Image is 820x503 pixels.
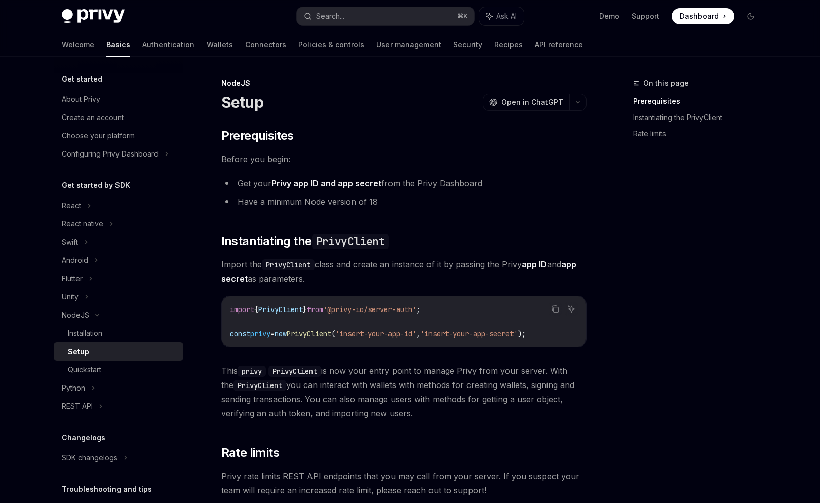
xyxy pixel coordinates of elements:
code: privy [238,366,266,377]
div: NodeJS [221,78,587,88]
h5: Get started [62,73,102,85]
a: User management [376,32,441,57]
div: Setup [68,345,89,358]
span: new [275,329,287,338]
button: Open in ChatGPT [483,94,569,111]
span: This is now your entry point to manage Privy from your server. With the you can interact with wal... [221,364,587,420]
span: ⌘ K [457,12,468,20]
span: Before you begin: [221,152,587,166]
a: Authentication [142,32,194,57]
a: Installation [54,324,183,342]
span: ( [331,329,335,338]
span: Instantiating the [221,233,389,249]
div: Create an account [62,111,124,124]
img: dark logo [62,9,125,23]
a: API reference [535,32,583,57]
button: Copy the contents from the code block [549,302,562,316]
div: Search... [316,10,344,22]
h5: Troubleshooting and tips [62,483,152,495]
a: Support [632,11,659,21]
span: '@privy-io/server-auth' [323,305,416,314]
li: Get your from the Privy Dashboard [221,176,587,190]
a: Choose your platform [54,127,183,145]
div: Android [62,254,88,266]
code: PrivyClient [233,380,286,391]
span: PrivyClient [258,305,303,314]
span: = [270,329,275,338]
h5: Get started by SDK [62,179,130,191]
h5: Changelogs [62,432,105,444]
div: React [62,200,81,212]
span: Open in ChatGPT [501,97,563,107]
div: Python [62,382,85,394]
span: 'insert-your-app-secret' [420,329,518,338]
a: Rate limits [633,126,767,142]
div: React native [62,218,103,230]
a: About Privy [54,90,183,108]
button: Ask AI [479,7,524,25]
span: Rate limits [221,445,279,461]
span: Prerequisites [221,128,294,144]
span: Privy rate limits REST API endpoints that you may call from your server. If you suspect your team... [221,469,587,497]
code: PrivyClient [268,366,321,377]
span: 'insert-your-app-id' [335,329,416,338]
li: Have a minimum Node version of 18 [221,195,587,209]
a: Wallets [207,32,233,57]
h1: Setup [221,93,263,111]
a: Basics [106,32,130,57]
button: Toggle dark mode [743,8,759,24]
span: PrivyClient [287,329,331,338]
div: REST API [62,400,93,412]
code: PrivyClient [262,259,315,270]
div: Choose your platform [62,130,135,142]
a: Dashboard [672,8,734,24]
span: ; [416,305,420,314]
strong: app ID [522,259,547,269]
div: Configuring Privy Dashboard [62,148,159,160]
a: Prerequisites [633,93,767,109]
div: SDK changelogs [62,452,118,464]
span: , [416,329,420,338]
span: const [230,329,250,338]
div: Quickstart [68,364,101,376]
a: Demo [599,11,619,21]
span: Dashboard [680,11,719,21]
span: Ask AI [496,11,517,21]
span: { [254,305,258,314]
span: } [303,305,307,314]
a: Privy app ID and app secret [271,178,381,189]
span: Import the class and create an instance of it by passing the Privy and as parameters. [221,257,587,286]
span: privy [250,329,270,338]
button: Search...⌘K [297,7,474,25]
span: On this page [643,77,689,89]
div: Unity [62,291,79,303]
a: Policies & controls [298,32,364,57]
code: PrivyClient [312,234,389,249]
a: Instantiating the PrivyClient [633,109,767,126]
div: About Privy [62,93,100,105]
span: import [230,305,254,314]
div: Flutter [62,273,83,285]
a: Create an account [54,108,183,127]
a: Connectors [245,32,286,57]
a: Welcome [62,32,94,57]
span: ); [518,329,526,338]
a: Quickstart [54,361,183,379]
div: Swift [62,236,78,248]
div: Installation [68,327,102,339]
a: Security [453,32,482,57]
a: Setup [54,342,183,361]
div: NodeJS [62,309,89,321]
a: Recipes [494,32,523,57]
button: Ask AI [565,302,578,316]
span: from [307,305,323,314]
